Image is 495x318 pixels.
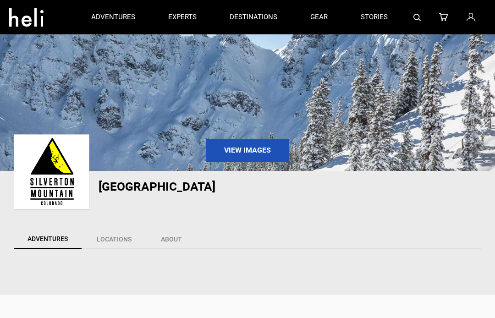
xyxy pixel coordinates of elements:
[82,230,146,249] a: Locations
[230,12,277,22] p: destinations
[91,12,135,22] p: adventures
[14,230,82,249] a: Adventures
[16,137,87,207] img: b3bcc865aaab25ac3536b0227bee0eb5.png
[168,12,197,22] p: experts
[413,14,421,21] img: search-bar-icon.svg
[206,139,289,162] a: View Images
[99,180,328,193] h1: [GEOGRAPHIC_DATA]
[147,230,196,249] a: About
